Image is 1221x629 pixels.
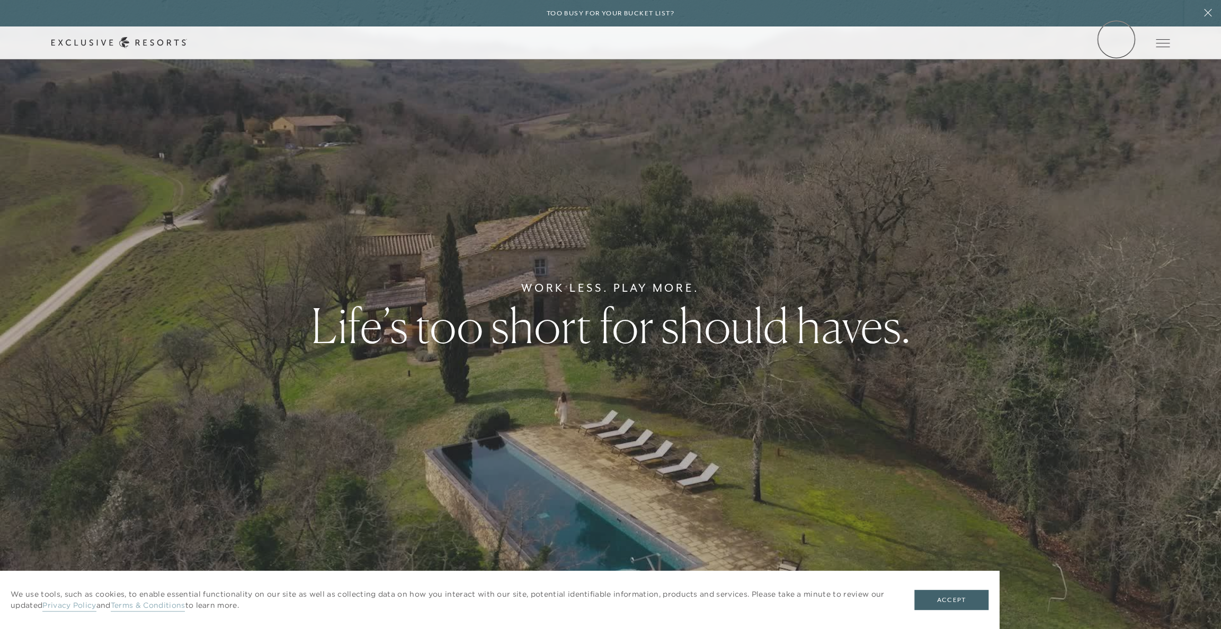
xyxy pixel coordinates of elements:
[11,589,893,611] p: We use tools, such as cookies, to enable essential functionality on our site as well as collectin...
[311,302,911,349] h1: Life’s too short for should haves.
[1156,39,1170,47] button: Open navigation
[547,8,675,19] h6: Too busy for your bucket list?
[914,590,988,610] button: Accept
[521,280,700,296] h6: Work Less. Play More.
[42,600,96,612] a: Privacy Policy
[111,600,185,612] a: Terms & Conditions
